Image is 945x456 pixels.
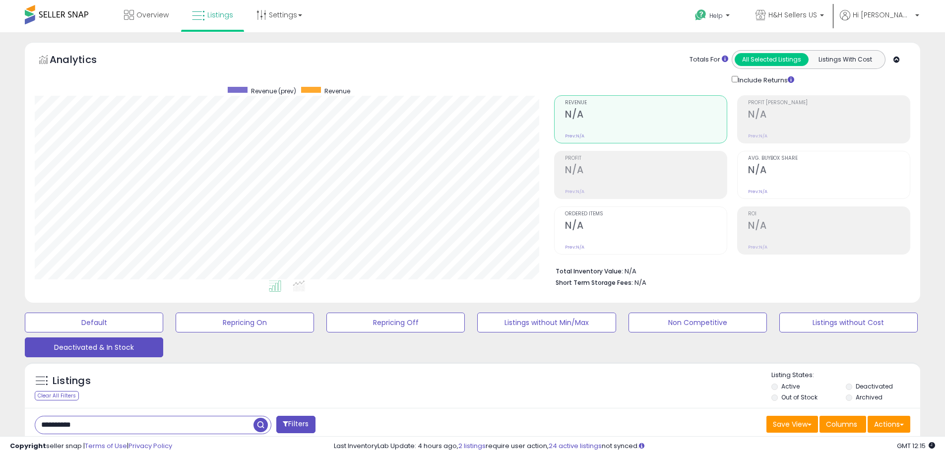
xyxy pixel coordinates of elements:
[856,382,893,391] label: Deactivated
[748,109,910,122] h2: N/A
[629,313,767,332] button: Non Competitive
[634,278,646,287] span: N/A
[458,441,486,451] a: 2 listings
[565,244,584,250] small: Prev: N/A
[276,416,315,433] button: Filters
[766,416,818,433] button: Save View
[549,441,602,451] a: 24 active listings
[556,278,633,287] b: Short Term Storage Fees:
[819,416,866,433] button: Columns
[136,10,169,20] span: Overview
[565,133,584,139] small: Prev: N/A
[826,419,857,429] span: Columns
[748,100,910,106] span: Profit [PERSON_NAME]
[694,9,707,21] i: Get Help
[565,211,727,217] span: Ordered Items
[771,371,920,380] p: Listing States:
[748,164,910,178] h2: N/A
[565,109,727,122] h2: N/A
[735,53,809,66] button: All Selected Listings
[690,55,728,65] div: Totals For
[840,10,919,32] a: Hi [PERSON_NAME]
[128,441,172,451] a: Privacy Policy
[477,313,616,332] button: Listings without Min/Max
[748,244,767,250] small: Prev: N/A
[565,164,727,178] h2: N/A
[856,393,882,401] label: Archived
[781,382,800,391] label: Active
[556,267,623,275] b: Total Inventory Value:
[748,220,910,233] h2: N/A
[556,264,903,276] li: N/A
[748,211,910,217] span: ROI
[50,53,116,69] h5: Analytics
[687,1,740,32] a: Help
[853,10,912,20] span: Hi [PERSON_NAME]
[10,442,172,451] div: seller snap | |
[85,441,127,451] a: Terms of Use
[748,133,767,139] small: Prev: N/A
[768,10,817,20] span: H&H Sellers US
[176,313,314,332] button: Repricing On
[207,10,233,20] span: Listings
[565,220,727,233] h2: N/A
[565,156,727,161] span: Profit
[25,337,163,357] button: Deactivated & In Stock
[808,53,882,66] button: Listings With Cost
[251,87,296,95] span: Revenue (prev)
[748,189,767,195] small: Prev: N/A
[779,313,918,332] button: Listings without Cost
[326,313,465,332] button: Repricing Off
[709,11,723,20] span: Help
[868,416,910,433] button: Actions
[565,100,727,106] span: Revenue
[781,393,818,401] label: Out of Stock
[10,441,46,451] strong: Copyright
[35,391,79,400] div: Clear All Filters
[724,74,806,85] div: Include Returns
[25,313,163,332] button: Default
[748,156,910,161] span: Avg. Buybox Share
[565,189,584,195] small: Prev: N/A
[334,442,935,451] div: Last InventoryLab Update: 4 hours ago, require user action, not synced.
[324,87,350,95] span: Revenue
[897,441,935,451] span: 2025-08-14 12:15 GMT
[53,374,91,388] h5: Listings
